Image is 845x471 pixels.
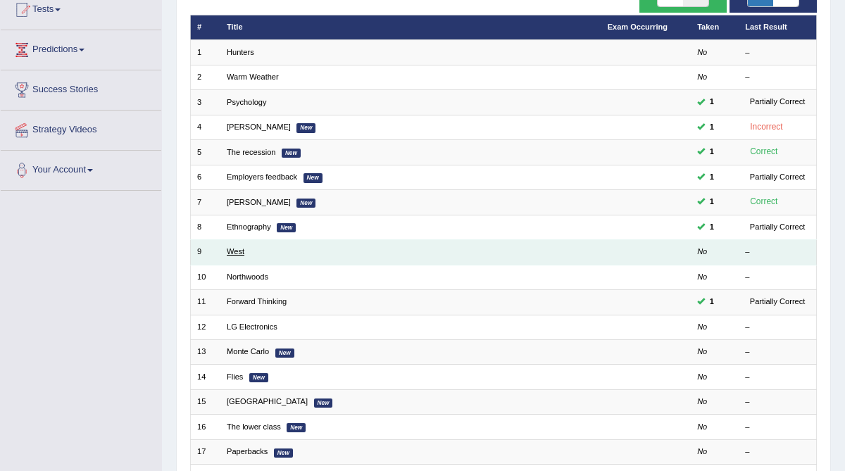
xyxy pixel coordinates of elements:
a: Employers feedback [227,172,297,181]
td: 8 [190,215,220,239]
em: No [697,347,707,356]
em: No [697,48,707,56]
td: 3 [190,90,220,115]
div: – [745,47,810,58]
div: Partially Correct [745,96,810,108]
em: New [303,173,323,182]
a: Paperbacks [227,447,268,456]
em: No [697,397,707,406]
div: – [745,346,810,358]
td: 13 [190,340,220,365]
span: You cannot take this question anymore [705,121,718,134]
div: Partially Correct [745,296,810,308]
div: – [745,246,810,258]
div: Correct [745,195,782,209]
em: New [296,199,315,208]
a: Forward Thinking [227,297,287,306]
a: Strategy Videos [1,111,161,146]
a: Northwoods [227,272,268,281]
th: # [190,15,220,39]
em: No [697,247,707,256]
em: New [282,149,301,158]
td: 10 [190,265,220,289]
em: New [296,123,315,132]
a: LG Electronics [227,322,277,331]
td: 1 [190,40,220,65]
div: – [745,446,810,458]
a: [PERSON_NAME] [227,198,291,206]
a: Flies [227,372,243,381]
div: – [745,422,810,433]
a: Your Account [1,151,161,186]
div: Partially Correct [745,221,810,234]
td: 5 [190,140,220,165]
em: New [287,423,306,432]
td: 15 [190,389,220,414]
em: New [275,348,294,358]
td: 11 [190,290,220,315]
a: Ethnography [227,222,271,231]
em: New [277,223,296,232]
a: The recession [227,148,275,156]
span: You cannot take this question anymore [705,146,718,158]
span: You cannot take this question anymore [705,221,718,234]
a: Hunters [227,48,254,56]
span: You cannot take this question anymore [705,171,718,184]
div: – [745,72,810,83]
div: Correct [745,145,782,159]
td: 2 [190,65,220,89]
em: No [697,372,707,381]
td: 6 [190,165,220,189]
th: Title [220,15,601,39]
td: 9 [190,240,220,265]
div: Incorrect [745,120,788,134]
em: New [314,398,333,408]
div: – [745,372,810,383]
a: West [227,247,244,256]
a: [PERSON_NAME] [227,123,291,131]
th: Taken [691,15,739,39]
td: 4 [190,115,220,139]
em: New [274,448,293,458]
a: Predictions [1,30,161,65]
div: Partially Correct [745,171,810,184]
td: 16 [190,415,220,439]
a: Warm Weather [227,73,279,81]
div: – [745,322,810,333]
span: You cannot take this question anymore [705,96,718,108]
div: – [745,272,810,283]
td: 14 [190,365,220,389]
div: – [745,396,810,408]
span: You cannot take this question anymore [705,196,718,208]
a: [GEOGRAPHIC_DATA] [227,397,308,406]
td: 17 [190,439,220,464]
span: You cannot take this question anymore [705,296,718,308]
a: Exam Occurring [608,23,668,31]
em: New [249,373,268,382]
em: No [697,73,707,81]
td: 12 [190,315,220,339]
a: Success Stories [1,70,161,106]
th: Last Result [739,15,817,39]
em: No [697,272,707,281]
a: Monte Carlo [227,347,269,356]
em: No [697,422,707,431]
td: 7 [190,190,220,215]
a: Psychology [227,98,267,106]
a: The lower class [227,422,281,431]
em: No [697,322,707,331]
em: No [697,447,707,456]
